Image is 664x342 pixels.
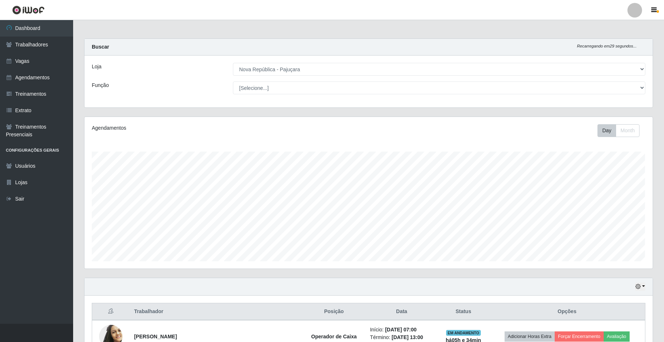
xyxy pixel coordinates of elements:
[385,327,416,332] time: [DATE] 07:00
[597,124,645,137] div: Toolbar with button groups
[302,303,366,320] th: Posição
[555,331,604,342] button: Forçar Encerramento
[92,124,316,132] div: Agendamentos
[130,303,302,320] th: Trabalhador
[311,334,357,339] strong: Operador de Caixa
[577,44,637,48] i: Recarregando em 29 segundos...
[12,5,45,15] img: CoreUI Logo
[92,63,101,71] label: Loja
[438,303,489,320] th: Status
[446,330,481,336] span: EM ANDAMENTO
[92,44,109,50] strong: Buscar
[134,334,177,339] strong: [PERSON_NAME]
[370,334,433,341] li: Término:
[489,303,645,320] th: Opções
[370,326,433,334] li: Início:
[366,303,438,320] th: Data
[597,124,640,137] div: First group
[505,331,555,342] button: Adicionar Horas Extra
[392,334,423,340] time: [DATE] 13:00
[597,124,616,137] button: Day
[604,331,630,342] button: Avaliação
[616,124,640,137] button: Month
[92,81,109,89] label: Função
